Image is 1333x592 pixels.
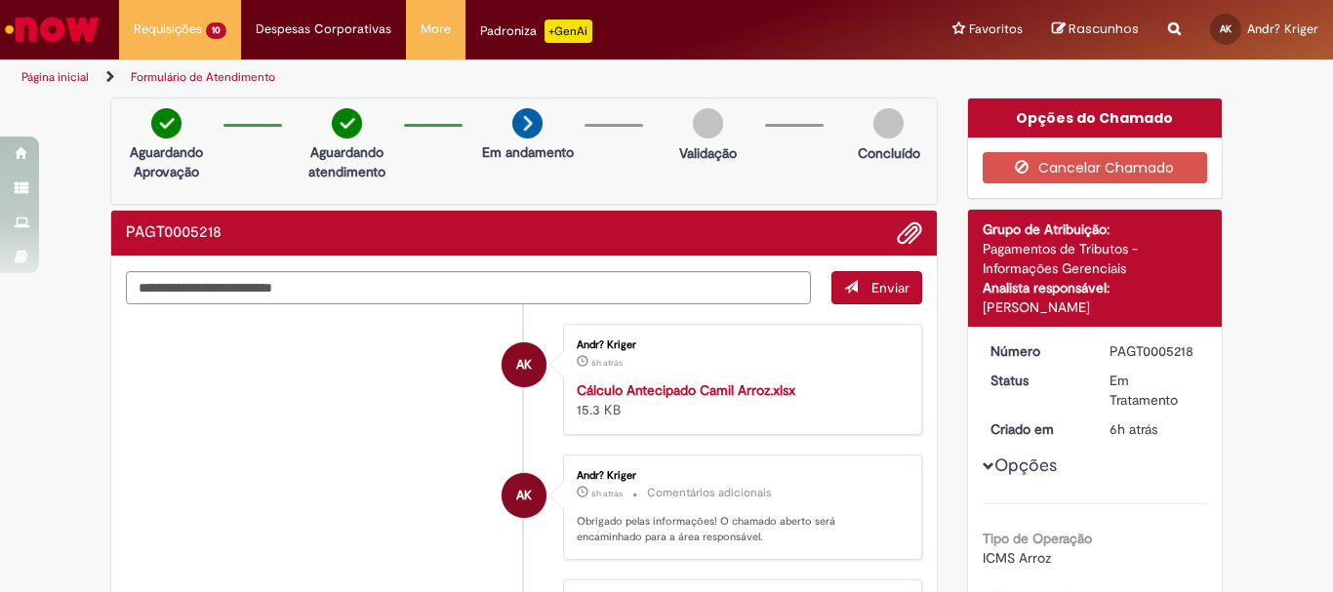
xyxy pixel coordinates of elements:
span: Requisições [134,20,202,39]
dt: Status [976,371,1096,390]
p: Obrigado pelas informações! O chamado aberto será encaminhado para a área responsável. [577,514,902,544]
img: check-circle-green.png [151,108,182,138]
div: PAGT0005218 [1110,341,1200,361]
a: Rascunhos [1052,20,1139,39]
a: Formulário de Atendimento [131,69,275,85]
ul: Trilhas de página [15,59,874,96]
div: Pagamentos de Tributos - Informações Gerenciais [983,239,1208,278]
b: Tipo de Operação [983,530,1092,547]
img: img-circle-grey.png [693,108,723,138]
img: check-circle-green.png [332,108,362,138]
p: Aguardando Aprovação [119,142,214,181]
p: Validação [679,143,737,163]
div: Andr? Kriger [502,342,546,387]
a: Cálculo Antecipado Camil Arroz.xlsx [577,381,795,399]
p: +GenAi [545,20,592,43]
span: AK [1220,22,1232,35]
p: Aguardando atendimento [300,142,394,181]
small: Comentários adicionais [647,485,772,501]
span: Despesas Corporativas [256,20,391,39]
img: img-circle-grey.png [873,108,904,138]
textarea: Digite sua mensagem aqui... [126,271,811,304]
p: Em andamento [482,142,574,162]
span: AK [516,472,532,519]
div: Andr? Kriger [502,473,546,518]
span: Rascunhos [1069,20,1139,38]
span: 10 [206,22,226,39]
span: More [421,20,451,39]
span: 6h atrás [1110,420,1157,438]
dt: Número [976,341,1096,361]
div: 29/08/2025 10:22:33 [1110,419,1200,439]
time: 29/08/2025 10:22:33 [1110,420,1157,438]
div: Andr? Kriger [577,470,902,482]
img: arrow-next.png [512,108,543,138]
button: Enviar [831,271,922,304]
time: 29/08/2025 10:22:33 [591,488,623,499]
div: [PERSON_NAME] [983,297,1208,317]
span: AK [516,341,532,388]
span: ICMS Arroz [983,549,1051,567]
button: Cancelar Chamado [983,152,1208,183]
div: Em Tratamento [1110,371,1200,410]
h2: PAGT0005218 Histórico de tíquete [126,224,222,242]
time: 29/08/2025 10:22:33 [591,357,623,369]
button: Adicionar anexos [897,220,922,246]
div: Andr? Kriger [577,339,902,351]
span: 6h atrás [591,488,623,499]
div: Analista responsável: [983,278,1208,297]
span: 6h atrás [591,357,623,369]
div: 15.3 KB [577,380,902,419]
p: Concluído [858,143,920,163]
span: Enviar [871,279,909,296]
div: Opções do Chamado [968,99,1223,138]
div: Grupo de Atribuição: [983,219,1208,239]
span: Andr? Kriger [1247,20,1318,37]
span: Favoritos [969,20,1023,39]
div: Padroniza [480,20,592,43]
img: ServiceNow [2,10,102,49]
a: Página inicial [21,69,89,85]
dt: Criado em [976,419,1096,439]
